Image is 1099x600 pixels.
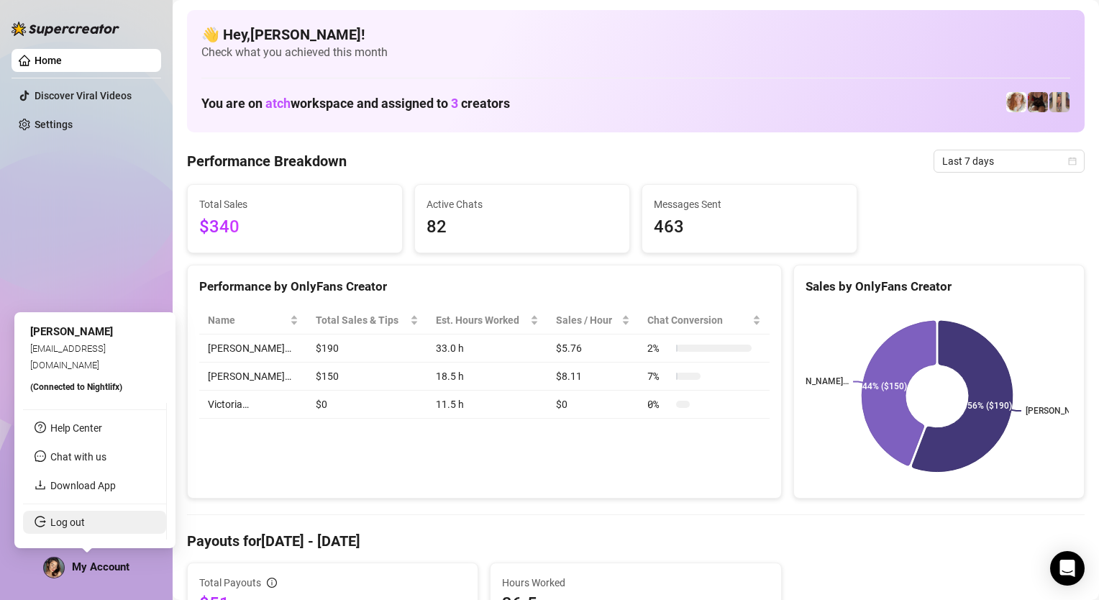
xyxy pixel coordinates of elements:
td: $0 [307,391,427,419]
td: 18.5 h [427,363,548,391]
img: Amy Pond [1006,92,1026,112]
img: Lily Rhyia [1028,92,1048,112]
a: Discover Viral Videos [35,90,132,101]
span: Active Chats [427,196,618,212]
span: Hours Worked [502,575,769,591]
span: Total Sales & Tips [316,312,406,328]
td: $0 [547,391,639,419]
th: Total Sales & Tips [307,306,427,335]
span: Chat with us [50,451,106,463]
a: Settings [35,119,73,130]
span: message [35,450,46,462]
span: $340 [199,214,391,241]
td: $190 [307,335,427,363]
span: Sales / Hour [556,312,619,328]
span: Chat Conversion [647,312,749,328]
span: Name [208,312,287,328]
td: $8.11 [547,363,639,391]
a: Help Center [50,422,102,434]
span: 7 % [647,368,670,384]
text: [PERSON_NAME]… [1026,406,1098,417]
h4: 👋 Hey, [PERSON_NAME] ! [201,24,1070,45]
span: (Connected to Nightlifx ) [30,382,122,392]
span: info-circle [267,578,277,588]
div: Performance by OnlyFans Creator [199,277,770,296]
a: Log out [50,517,85,528]
span: [EMAIL_ADDRESS][DOMAIN_NAME] [30,343,106,370]
th: Sales / Hour [547,306,639,335]
span: [PERSON_NAME] [30,325,113,338]
span: Total Sales [199,196,391,212]
span: 463 [654,214,845,241]
span: My Account [72,560,129,573]
div: Open Intercom Messenger [1050,551,1085,586]
td: Victoria… [199,391,307,419]
div: Sales by OnlyFans Creator [806,277,1072,296]
span: atch [265,96,291,111]
h1: You are on workspace and assigned to creators [201,96,510,112]
img: Victoria [1049,92,1070,112]
span: Last 7 days [942,150,1076,172]
span: Check what you achieved this month [201,45,1070,60]
td: $5.76 [547,335,639,363]
span: 3 [451,96,458,111]
h4: Performance Breakdown [187,151,347,171]
span: Total Payouts [199,575,261,591]
td: $150 [307,363,427,391]
td: 11.5 h [427,391,548,419]
td: [PERSON_NAME]… [199,363,307,391]
div: Est. Hours Worked [436,312,528,328]
li: Log out [23,511,166,534]
span: 0 % [647,396,670,412]
span: 2 % [647,340,670,356]
th: Chat Conversion [639,306,770,335]
a: Home [35,55,62,66]
text: [PERSON_NAME]… [777,377,849,387]
span: calendar [1068,157,1077,165]
img: ACg8ocLTEvCt3hJ8QEEPNrLGI1uTCDR0WHey5DwPMw6CUD9JsDc62UQ=s96-c [44,558,64,578]
span: 82 [427,214,618,241]
h4: Payouts for [DATE] - [DATE] [187,531,1085,551]
a: Download App [50,480,116,491]
span: Messages Sent [654,196,845,212]
td: [PERSON_NAME]… [199,335,307,363]
th: Name [199,306,307,335]
img: logo-BBDzfeDw.svg [12,22,119,36]
td: 33.0 h [427,335,548,363]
